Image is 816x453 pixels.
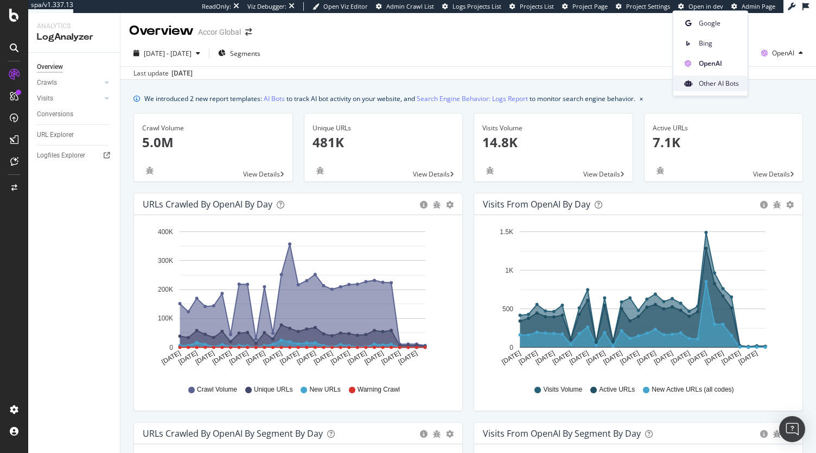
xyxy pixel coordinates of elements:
[158,257,173,265] text: 300K
[158,286,173,293] text: 200K
[452,2,501,10] span: Logs Projects List
[699,59,739,68] span: OpenAI
[446,201,454,209] div: gear
[602,349,623,366] text: [DATE]
[37,109,112,120] a: Conversions
[129,22,194,40] div: Overview
[543,385,582,394] span: Visits Volume
[583,169,620,179] span: View Details
[731,2,775,11] a: Admin Page
[500,349,522,366] text: [DATE]
[198,27,241,37] div: Accor Global
[329,349,351,366] text: [DATE]
[380,349,402,366] text: [DATE]
[760,430,768,438] div: circle-info
[143,428,323,439] div: URLs Crawled by OpenAI By Segment By Day
[262,349,283,366] text: [DATE]
[144,93,635,104] div: We introduced 2 new report templates: to track AI bot activity on your website, and to monitor se...
[652,385,734,394] span: New Active URLs (all codes)
[433,201,441,209] div: bug
[313,133,455,152] p: 481K
[376,2,434,11] a: Admin Crawl List
[37,77,57,89] div: Crawls
[509,2,554,11] a: Projects List
[323,2,368,10] span: Open Viz Editor
[688,2,723,10] span: Open in dev
[37,93,101,104] a: Visits
[158,315,173,323] text: 100K
[653,123,795,133] div: Active URLs
[699,79,739,89] span: Other AI Bots
[133,93,803,104] div: info banner
[37,93,53,104] div: Visits
[346,349,368,366] text: [DATE]
[482,133,624,152] p: 14.8K
[143,224,450,375] div: A chart.
[245,349,266,366] text: [DATE]
[772,48,794,58] span: OpenAI
[653,167,668,174] div: bug
[433,430,441,438] div: bug
[678,2,723,11] a: Open in dev
[420,201,428,209] div: circle-info
[37,61,112,73] a: Overview
[703,349,725,366] text: [DATE]
[636,349,658,366] text: [DATE]
[230,49,260,58] span: Segments
[509,344,513,351] text: 0
[417,93,528,104] a: Search Engine Behavior: Logs Report
[397,349,419,366] text: [DATE]
[653,133,795,152] p: 7.1K
[296,349,317,366] text: [DATE]
[37,22,111,31] div: Analytics
[442,2,501,11] a: Logs Projects List
[483,428,641,439] div: Visits from OpenAI By Segment By Day
[500,228,513,236] text: 1.5K
[133,68,193,78] div: Last update
[699,18,739,28] span: Google
[254,385,292,394] span: Unique URLs
[313,123,455,133] div: Unique URLs
[773,430,781,438] div: bug
[194,349,216,366] text: [DATE]
[482,167,498,174] div: bug
[572,2,608,10] span: Project Page
[37,129,74,141] div: URL Explorer
[482,123,624,133] div: Visits Volume
[142,133,284,152] p: 5.0M
[534,349,556,366] text: [DATE]
[245,28,252,36] div: arrow-right-arrow-left
[670,349,691,366] text: [DATE]
[753,169,790,179] span: View Details
[757,45,807,62] button: OpenAI
[518,349,539,366] text: [DATE]
[309,385,340,394] span: New URLs
[483,224,790,375] div: A chart.
[760,201,768,209] div: circle-info
[313,349,334,366] text: [DATE]
[37,129,112,141] a: URL Explorer
[779,416,805,442] div: Open Intercom Messenger
[214,45,265,62] button: Segments
[37,77,101,89] a: Crawls
[616,2,670,11] a: Project Settings
[129,45,205,62] button: [DATE] - [DATE]
[144,49,192,58] span: [DATE] - [DATE]
[626,2,670,10] span: Project Settings
[177,349,199,366] text: [DATE]
[158,228,173,236] text: 400K
[721,349,742,366] text: [DATE]
[202,2,231,11] div: ReadOnly:
[160,349,182,366] text: [DATE]
[551,349,573,366] text: [DATE]
[742,2,775,10] span: Admin Page
[142,167,157,174] div: bug
[446,430,454,438] div: gear
[505,267,513,274] text: 1K
[247,2,286,11] div: Viz Debugger:
[502,305,513,313] text: 500
[562,2,608,11] a: Project Page
[37,150,112,161] a: Logfiles Explorer
[520,2,554,10] span: Projects List
[737,349,759,366] text: [DATE]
